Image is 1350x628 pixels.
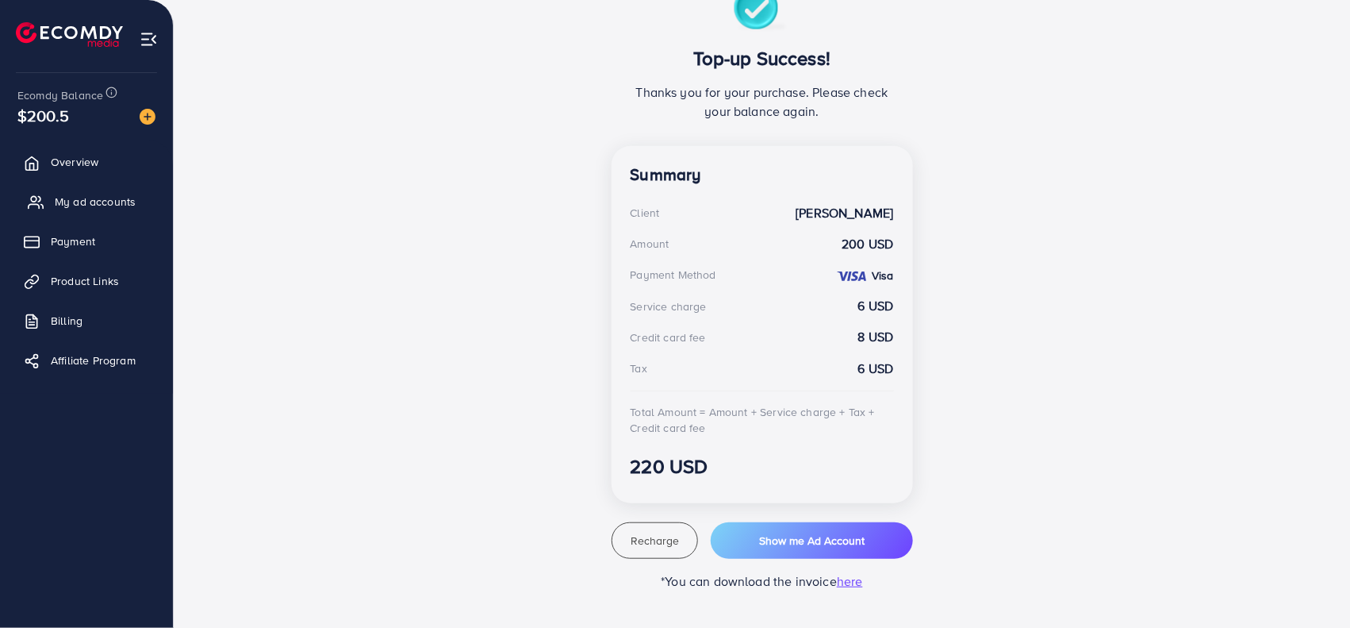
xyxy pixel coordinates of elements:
p: *You can download the invoice [612,572,913,591]
img: logo [16,22,123,47]
div: Service charge [631,299,707,314]
a: Overview [12,146,161,178]
span: My ad accounts [55,194,136,210]
span: here [837,572,863,590]
div: Amount [631,236,669,252]
span: Ecomdy Balance [17,87,103,103]
h3: Top-up Success! [631,47,894,70]
h4: Summary [631,165,894,185]
strong: Visa [872,268,894,283]
span: $200.5 [17,104,69,127]
div: Total Amount = Amount + Service charge + Tax + Credit card fee [631,404,894,437]
span: Billing [51,313,82,329]
strong: [PERSON_NAME] [796,204,893,222]
strong: 6 USD [858,360,894,378]
a: Affiliate Program [12,345,161,376]
span: Show me Ad Account [759,533,865,549]
strong: 8 USD [858,328,894,346]
button: Show me Ad Account [711,522,912,559]
span: Product Links [51,273,119,289]
span: Overview [51,154,98,170]
a: Payment [12,225,161,257]
span: Recharge [631,533,679,549]
iframe: Chat [1283,557,1338,616]
span: Payment [51,233,95,249]
a: Billing [12,305,161,337]
div: Credit card fee [631,329,706,345]
div: Tax [631,360,647,376]
h3: 220 USD [631,455,894,478]
img: menu [140,30,158,48]
strong: 200 USD [842,235,893,253]
a: Product Links [12,265,161,297]
div: Payment Method [631,267,716,283]
a: My ad accounts [12,186,161,218]
span: Affiliate Program [51,353,136,368]
img: image [140,109,155,125]
p: Thanks you for your purchase. Please check your balance again. [631,83,894,121]
strong: 6 USD [858,297,894,315]
img: credit [836,270,868,283]
div: Client [631,205,660,221]
button: Recharge [612,522,699,559]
